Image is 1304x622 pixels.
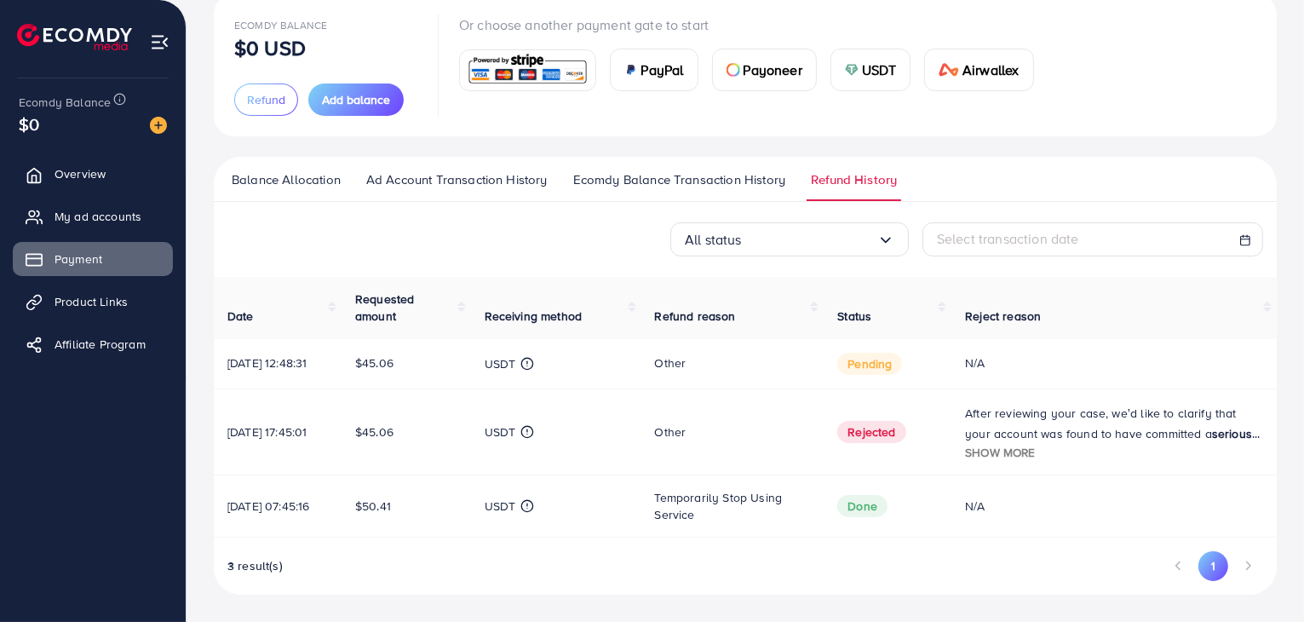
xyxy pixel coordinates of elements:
[234,84,298,116] button: Refund
[355,291,414,325] span: Requested amount
[965,444,1035,460] span: Show more
[366,170,548,189] span: Ad Account Transaction History
[655,423,686,441] span: Other
[670,222,909,256] div: Search for option
[17,24,132,50] img: logo
[308,84,404,116] button: Add balance
[227,308,254,325] span: Date
[13,327,173,361] a: Affiliate Program
[55,208,141,225] span: My ad accounts
[1163,551,1263,580] ul: Pagination
[150,32,169,52] img: menu
[485,354,516,374] p: USDT
[55,336,146,353] span: Affiliate Program
[232,170,341,189] span: Balance Allocation
[655,489,783,523] span: Temporarily stop using service
[573,170,785,189] span: Ecomdy Balance Transaction History
[624,63,638,77] img: card
[655,354,686,371] span: Other
[937,229,1079,248] span: Select transaction date
[13,285,173,319] a: Product Links
[13,199,173,233] a: My ad accounts
[485,308,583,325] span: Receiving method
[485,496,516,516] p: USDT
[744,60,802,80] span: Payoneer
[712,49,817,91] a: cardPayoneer
[355,423,393,441] span: $45.06
[924,49,1033,91] a: cardAirwallex
[862,60,897,80] span: USDT
[485,422,516,442] p: USDT
[962,60,1019,80] span: Airwallex
[227,354,307,371] span: [DATE] 12:48:31
[55,293,128,310] span: Product Links
[227,498,309,515] span: [DATE] 07:45:16
[19,112,39,136] span: $0
[322,91,390,108] span: Add balance
[1232,545,1291,609] iframe: Chat
[837,308,871,325] span: Status
[685,227,742,253] span: All status
[355,354,393,371] span: $45.06
[234,18,327,32] span: Ecomdy Balance
[247,91,285,108] span: Refund
[610,49,698,91] a: cardPayPal
[459,49,596,91] a: card
[965,403,1263,444] p: After reviewing your case, we’d like to clarify that your account was found to have committed a o...
[655,308,736,325] span: Refund reason
[13,157,173,191] a: Overview
[811,170,897,189] span: Refund History
[465,52,590,89] img: card
[727,63,740,77] img: card
[965,498,985,515] span: N/A
[459,14,1048,35] p: Or choose another payment gate to start
[641,60,684,80] span: PayPal
[939,63,959,77] img: card
[227,557,283,574] span: 3 result(s)
[355,498,391,515] span: $50.41
[55,251,102,268] span: Payment
[19,94,111,111] span: Ecomdy Balance
[55,165,106,182] span: Overview
[1198,551,1228,580] button: Go to page 1
[837,495,888,517] span: Done
[965,354,985,371] span: N/A
[837,421,905,443] span: Rejected
[742,227,877,253] input: Search for option
[13,242,173,276] a: Payment
[227,423,307,441] span: [DATE] 17:45:01
[830,49,911,91] a: cardUSDT
[150,117,167,134] img: image
[965,308,1041,325] span: Reject reason
[845,63,859,77] img: card
[837,353,902,375] span: pending
[234,37,306,58] p: $0 USD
